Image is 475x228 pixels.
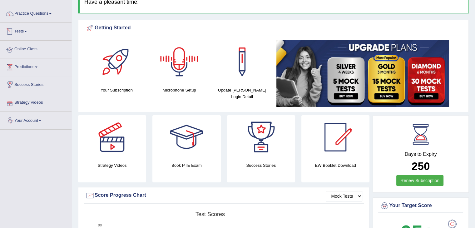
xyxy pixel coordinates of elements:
a: Strategy Videos [0,94,72,110]
a: Predictions [0,58,72,74]
a: Success Stories [0,76,72,92]
h4: Strategy Videos [78,162,146,169]
h4: Book PTE Exam [152,162,220,169]
h4: Update [PERSON_NAME] Login Detail [214,87,270,100]
b: 250 [412,160,430,172]
h4: Days to Expiry [380,151,462,157]
text: 90 [98,223,102,227]
div: Getting Started [85,23,462,33]
a: Renew Subscription [396,175,443,186]
div: Score Progress Chart [85,191,362,200]
a: Online Class [0,41,72,56]
h4: Success Stories [227,162,295,169]
a: Practice Questions [0,5,72,21]
div: Your Target Score [380,201,462,211]
a: Your Account [0,112,72,127]
h4: EW Booklet Download [301,162,369,169]
tspan: Test scores [195,211,225,217]
h4: Your Subscription [88,87,145,93]
a: Tests [0,23,72,38]
h4: Microphone Setup [151,87,208,93]
img: small5.jpg [276,40,449,107]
